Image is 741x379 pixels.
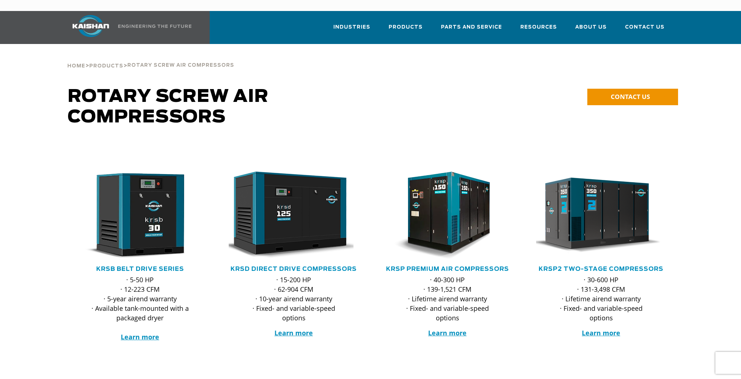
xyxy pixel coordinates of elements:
span: Rotary Screw Air Compressors [127,63,234,68]
span: Rotary Screw Air Compressors [68,88,269,126]
p: · 40-300 HP · 139-1,521 CFM · Lifetime airend warranty · Fixed- and variable-speed options [397,275,498,323]
a: Kaishan USA [63,11,193,44]
img: krsp350 [531,172,661,260]
a: Learn more [121,332,159,341]
span: Home [67,64,85,69]
a: KRSP2 Two-Stage Compressors [539,266,663,272]
img: kaishan logo [63,15,118,37]
a: KRSD Direct Drive Compressors [231,266,357,272]
a: Industries [333,18,370,43]
a: Learn more [274,328,313,337]
span: Products [389,23,423,32]
a: Resources [520,18,557,43]
a: Learn more [428,328,467,337]
img: Engineering the future [118,25,191,28]
a: Products [389,18,423,43]
span: Resources [520,23,557,32]
a: About Us [575,18,607,43]
a: CONTACT US [587,89,678,105]
span: Industries [333,23,370,32]
p: · 15-200 HP · 62-904 CFM · 10-year airend warranty · Fixed- and variable-speed options [243,275,344,323]
img: krsp150 [377,172,507,260]
span: Parts and Service [441,23,502,32]
span: Products [89,64,123,69]
a: Home [67,62,85,69]
div: > > [67,44,234,72]
span: Contact Us [625,23,665,32]
p: · 30-600 HP · 131-3,498 CFM · Lifetime airend warranty · Fixed- and variable-speed options [551,275,652,323]
img: krsb30 [70,172,200,260]
span: About Us [575,23,607,32]
a: Learn more [582,328,620,337]
a: Parts and Service [441,18,502,43]
div: krsb30 [75,172,205,260]
span: CONTACT US [611,92,650,101]
p: · 5-50 HP · 12-223 CFM · 5-year airend warranty · Available tank-mounted with a packaged dryer [90,275,191,342]
a: Products [89,62,123,69]
a: Contact Us [625,18,665,43]
div: krsp350 [536,172,666,260]
a: KRSB Belt Drive Series [96,266,184,272]
div: krsp150 [382,172,513,260]
img: krsd125 [223,172,353,260]
a: KRSP Premium Air Compressors [386,266,509,272]
div: krsd125 [229,172,359,260]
